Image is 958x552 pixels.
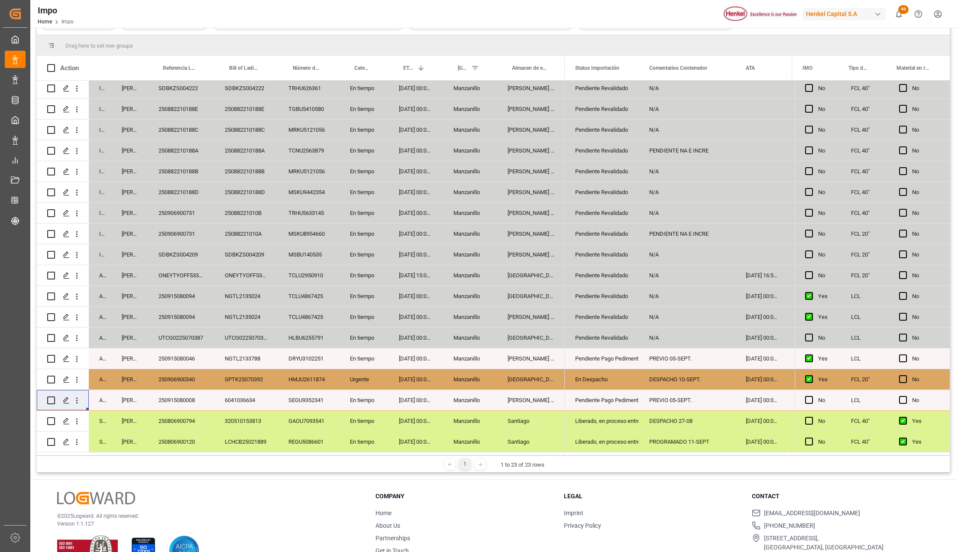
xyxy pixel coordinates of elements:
div: Press SPACE to select this row. [37,120,565,140]
div: SDBKZS004222 [148,78,214,98]
div: HLBU6255791 [278,328,340,348]
div: Arrived [89,286,111,306]
div: TGBU5410580 [278,99,340,119]
div: [DATE] 00:00:00 [388,328,443,348]
div: [PERSON_NAME] [111,307,148,327]
div: In progress [89,203,111,223]
div: [PERSON_NAME] Tlalnepantla [497,224,565,244]
div: SDBKZS004209 [214,244,278,265]
div: [DATE] 00:00:00 [388,369,443,390]
div: 250806900794 [148,411,214,431]
div: 250882210188B [148,161,214,182]
div: [PERSON_NAME] [111,161,148,182]
div: [PERSON_NAME] [111,182,148,202]
div: SEGU9352341 [278,390,340,410]
div: 250882210188E [148,99,214,119]
div: [DATE] 00:00:00 [388,307,443,327]
div: Henkel Capital S.A [803,8,886,20]
div: REGU5086601 [278,432,340,452]
div: No [818,141,830,161]
div: UTCG0225070387 [148,328,214,348]
div: En tiempo [340,140,388,161]
div: [PERSON_NAME] [111,265,148,286]
div: [DATE] 00:00:00 [735,369,788,390]
div: [PERSON_NAME] [111,224,148,244]
div: Santiago [497,432,565,452]
div: [PERSON_NAME] Tlalnepantla [497,120,565,140]
div: Press SPACE to select this row. [37,348,565,369]
div: Press SPACE to select this row. [795,432,950,452]
div: DESPACHO 10-SEPT. [639,369,735,390]
div: [DATE] 00:00:00 [735,432,788,452]
div: Press SPACE to select this row. [37,265,565,286]
span: Comentarios Contenedor [649,65,707,71]
div: Pendiente Revalidado [575,120,628,140]
div: [PERSON_NAME] Tlalnepantla [497,78,565,98]
div: Press SPACE to select this row. [37,244,565,265]
div: Pendiente Revalidado [575,182,628,202]
div: [PERSON_NAME] Tlalnepantla [497,348,565,369]
div: [DATE] 00:00:00 [388,140,443,161]
div: Press SPACE to select this row. [37,182,565,203]
div: Manzanillo [443,348,497,369]
div: [DATE] 00:00:00 [388,411,443,431]
span: [GEOGRAPHIC_DATA] - Locode [458,65,468,71]
div: Storage [89,411,111,431]
div: [PERSON_NAME] [111,286,148,306]
div: Press SPACE to select this row. [795,99,950,120]
div: [PERSON_NAME] [111,140,148,161]
div: LCL [841,307,889,327]
div: [PERSON_NAME] [111,432,148,452]
div: Manzanillo [443,328,497,348]
div: 250882210188A [214,140,278,161]
div: [DATE] 16:58:00 [735,265,788,286]
div: [GEOGRAPHIC_DATA] [497,369,565,390]
div: [PERSON_NAME] Tlalnepantla [497,161,565,182]
div: En tiempo [340,244,388,265]
div: SDBKZS004209 [148,244,214,265]
div: [DATE] 00:00:00 [388,432,443,452]
div: Manzanillo [443,432,497,452]
div: En tiempo [340,265,388,286]
div: [DATE] 00:00:00 [735,328,788,348]
div: [DATE] 00:00:00 [388,120,443,140]
div: No [912,162,939,182]
div: LCL [841,286,889,306]
div: En tiempo [340,99,388,119]
div: En tiempo [340,286,388,306]
div: PENDIENTE NA E INCRE [639,140,735,161]
div: Arrived [89,328,111,348]
div: Manzanillo [443,140,497,161]
div: En tiempo [340,348,388,369]
div: In progress [89,244,111,265]
div: Manzanillo [443,390,497,410]
div: Press SPACE to select this row. [795,307,950,328]
div: MSKU9442354 [278,182,340,202]
div: Manzanillo [443,369,497,390]
div: 250882210188B [214,161,278,182]
div: Arrived [89,369,111,390]
span: ETA Aduana [403,65,414,71]
div: [GEOGRAPHIC_DATA] [497,265,565,286]
div: TCLU4867425 [278,286,340,306]
div: MSBU140535 [278,244,340,265]
div: Pendiente Revalidado [575,99,628,119]
div: No [818,182,830,202]
div: [GEOGRAPHIC_DATA] [497,286,565,306]
div: ONEYTYOFF5333400 [148,265,214,286]
div: NGTL2133788 [214,348,278,369]
div: PREVIO 05-SEPT. [639,348,735,369]
div: Press SPACE to select this row. [795,140,950,161]
div: No [912,99,939,119]
div: Arrived [89,390,111,410]
div: GAOU7093541 [278,411,340,431]
div: MRKU5121056 [278,120,340,140]
div: [GEOGRAPHIC_DATA] [497,328,565,348]
div: In progress [89,78,111,98]
div: TCLU2950910 [278,265,340,286]
div: SPTK25070392 [214,369,278,390]
div: DESPACHO 27-08 [639,411,735,431]
div: Press SPACE to select this row. [795,369,950,390]
div: Arrived [89,348,111,369]
div: 6041036634 [214,390,278,410]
